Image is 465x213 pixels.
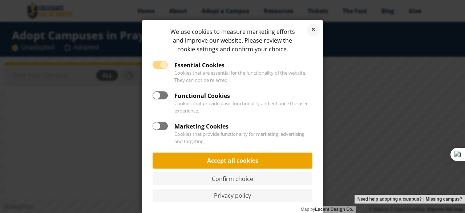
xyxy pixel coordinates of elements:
a: Privacy policy [153,189,312,202]
a: Confirm choice [153,172,312,185]
label: Functional Cookies [153,91,230,100]
label: Essential Cookies [153,61,225,70]
div: Map by [298,206,356,213]
p: Cookies that provide basic functionality and enhance the user experience. [153,100,312,115]
p: Cookies that provide functionality for marketing, advertising and targeting. [153,131,312,145]
div: We use cookies to measure marketing efforts and improve our website. Please review the cookie set... [153,27,312,54]
div: | [355,195,465,204]
p: Cookies that are essential for the functionality of the website. They can not be rejected. [153,70,312,84]
label: Marketing Cookies [153,122,229,131]
a: Lucent Design Co. [315,207,353,212]
a: Missing campus? [426,195,462,204]
a: Accept all cookies [153,153,312,169]
a: Need help adopting a campus? [357,195,422,204]
a: Reject cookies [307,24,320,36]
